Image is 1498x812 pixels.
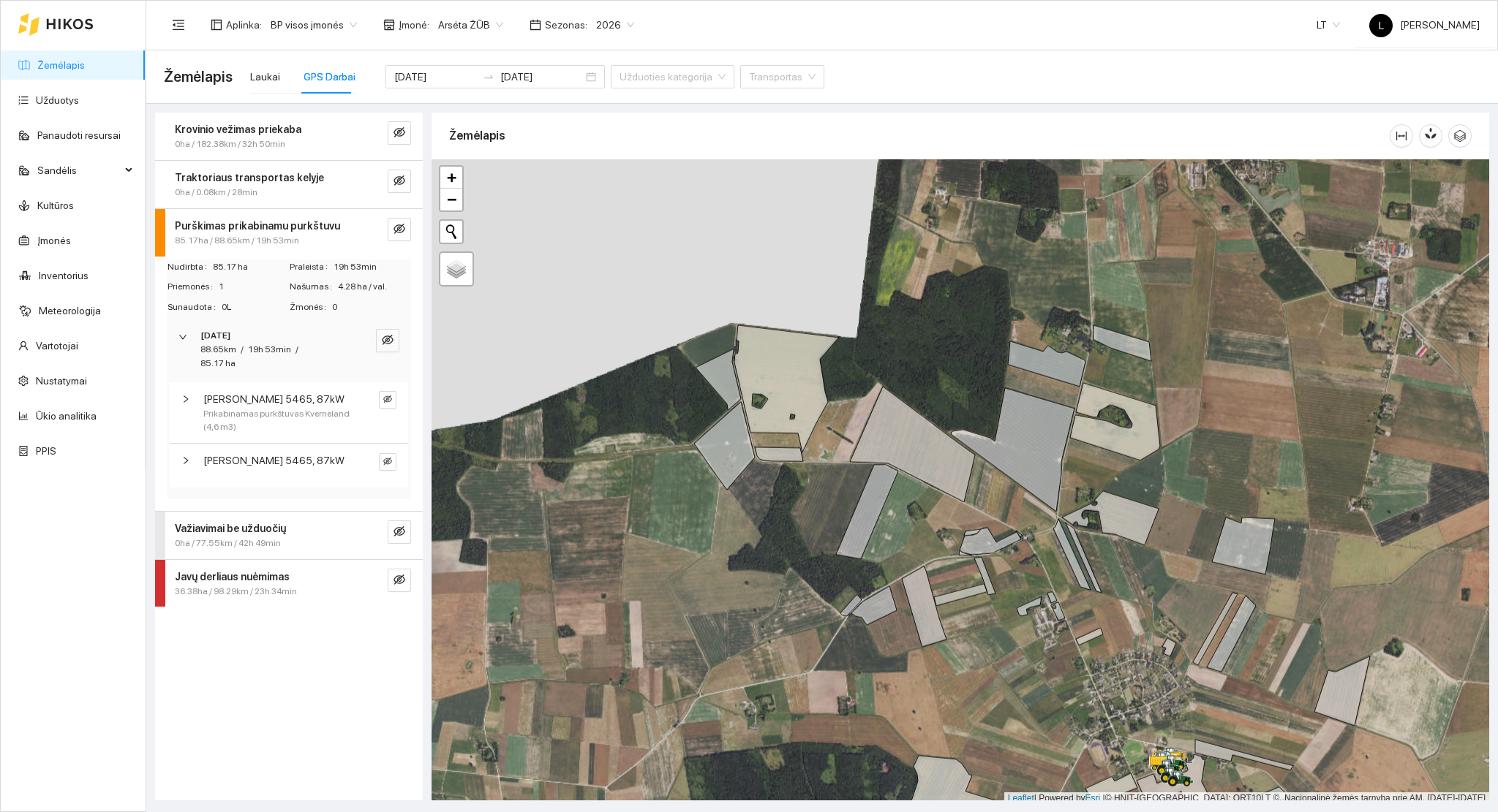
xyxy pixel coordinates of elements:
span: right [181,456,190,465]
a: Zoom out [440,189,462,210]
span: 0ha / 0.08km / 28min [175,186,257,200]
button: eye-invisible [388,170,411,193]
span: BP visos įmonės [271,14,357,36]
span: 1 [219,280,288,294]
a: Ūkio analitika [36,410,97,422]
span: Priemonės [168,280,219,294]
button: eye-invisible [388,121,411,145]
button: eye-invisible [379,391,396,409]
strong: Javų derliaus nuėmimas [175,571,290,583]
span: L [1379,14,1384,37]
span: 36.38ha / 98.29km / 23h 34min [175,585,297,599]
strong: Purškimas prikabinamu purkštuvu [175,220,340,232]
div: Krovinio vežimas priekaba0ha / 182.38km / 32h 50mineye-invisible [155,113,423,160]
span: LT [1317,14,1340,36]
input: Pradžios data [394,69,477,85]
strong: Važiavimai be užduočių [175,523,286,534]
input: Pabaigos data [500,69,583,85]
strong: Traktoriaus transportas kelyje [175,172,324,183]
span: 0 [332,300,410,314]
span: eye-invisible [394,126,405,140]
span: Prikabinamas purkštuvas Kverneland (4,6 m3) [203,407,350,435]
span: Sezonas : [545,17,587,33]
span: 0L [222,300,288,314]
span: Aplinka : [226,17,262,33]
div: Važiavimai be užduočių0ha / 77.55km / 42h 49mineye-invisible [155,512,423,559]
span: menu-fold [172,18,185,31]
div: [PERSON_NAME] 5465, 87kWeye-invisible [170,444,408,487]
div: | Powered by © HNIT-[GEOGRAPHIC_DATA]; ORT10LT ©, Nacionalinė žemės tarnyba prie AM, [DATE]-[DATE] [1004,792,1489,805]
span: eye-invisible [394,525,405,539]
span: 85.17ha / 88.65km / 19h 53min [175,234,299,248]
a: Žemėlapis [37,59,85,71]
span: Sunaudota [168,300,222,314]
button: eye-invisible [388,218,411,241]
span: − [447,190,456,208]
span: | [1103,793,1105,803]
span: Sandėlis [37,156,121,185]
span: [PERSON_NAME] 5465, 87kW [203,452,345,468]
button: Initiate a new search [440,221,462,243]
button: menu-fold [164,10,193,39]
span: shop [383,19,395,31]
span: 88.65km [200,344,236,354]
div: Žemėlapis [449,115,1390,156]
button: eye-invisible [388,569,411,592]
div: [DATE]88.65km/19h 53min/85.17 haeye-invisible [167,320,411,379]
span: 19h 53min [334,260,410,274]
span: eye-invisible [394,175,405,189]
span: calendar [530,19,541,31]
a: Meteorologija [39,305,101,316]
div: GPS Darbai [304,69,355,85]
span: swap-right [483,71,494,83]
span: 85.17 ha [213,260,288,274]
a: Panaudoti resursai [37,129,121,141]
button: eye-invisible [376,329,399,352]
span: Praleista [290,260,334,274]
div: [PERSON_NAME] 5465, 87kWPrikabinamas purkštuvas Kverneland (4,6 m3)eye-invisible [170,382,408,444]
a: Vartotojai [36,340,78,352]
span: 0ha / 77.55km / 42h 49min [175,536,281,550]
span: Žmonės [290,300,332,314]
span: eye-invisible [383,457,392,467]
span: Įmonė : [399,17,429,33]
a: Inventorius [39,270,89,281]
div: Traktoriaus transportas kelyje0ha / 0.08km / 28mineye-invisible [155,161,423,208]
button: column-width [1390,124,1413,148]
a: PPIS [36,445,56,457]
span: 4.28 ha / val. [338,280,410,294]
a: Nustatymai [36,375,87,387]
span: eye-invisible [394,223,405,237]
div: Laukai [250,69,280,85]
span: Nudirbta [168,260,213,274]
span: [PERSON_NAME] 5465, 87kW [203,391,345,407]
span: 19h 53min [248,344,291,354]
span: Našumas [290,280,338,294]
span: + [447,168,456,186]
span: right [178,333,187,341]
span: right [181,395,190,403]
span: eye-invisible [382,334,394,348]
span: [PERSON_NAME] [1369,19,1480,31]
span: 0ha / 182.38km / 32h 50min [175,137,285,151]
strong: [DATE] [200,330,230,341]
button: eye-invisible [388,520,411,544]
span: eye-invisible [383,395,392,405]
a: Užduotys [36,94,79,106]
div: Javų derliaus nuėmimas36.38ha / 98.29km / 23h 34mineye-invisible [155,560,423,607]
span: / [241,344,244,354]
a: Layers [440,253,473,285]
a: Zoom in [440,167,462,189]
span: column-width [1390,130,1412,142]
a: Įmonės [37,235,71,246]
div: Purškimas prikabinamu purkštuvu85.17ha / 88.65km / 19h 53mineye-invisible [155,209,423,257]
span: to [483,71,494,83]
span: / [296,344,298,354]
span: Žemėlapis [164,65,233,88]
span: eye-invisible [394,574,405,588]
span: layout [211,19,222,31]
a: Kultūros [37,200,74,211]
strong: Krovinio vežimas priekaba [175,124,301,135]
span: 2026 [596,14,634,36]
button: eye-invisible [379,453,396,471]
